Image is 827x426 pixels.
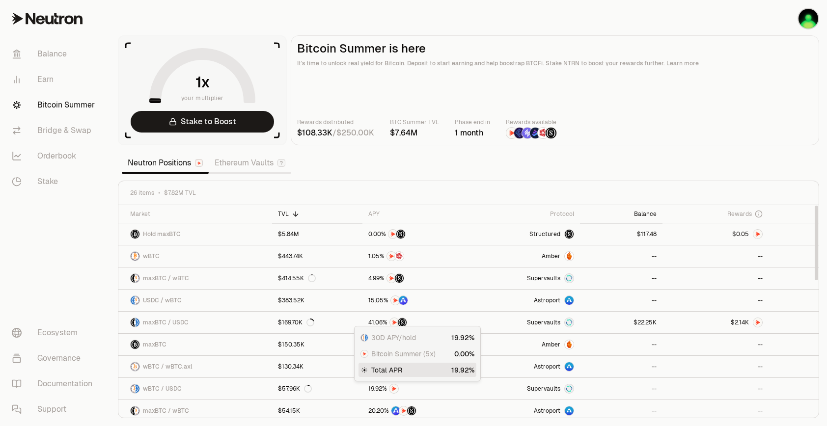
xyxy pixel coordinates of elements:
[130,210,266,218] div: Market
[136,274,139,283] img: wBTC Logo
[522,128,533,138] img: Solv Points
[565,274,574,283] img: Supervaults
[662,378,769,399] a: --
[472,245,579,267] a: AmberAmber
[455,117,490,127] p: Phase end in
[272,267,363,289] a: $414.55K
[368,318,466,327] button: NTRNStructured Points
[131,384,135,393] img: wBTC Logo
[580,267,662,289] a: --
[529,230,560,238] span: Structured
[143,274,189,282] span: maxBTC / wBTC
[371,365,402,375] span: Total APR
[272,223,363,245] a: $5.84M
[4,320,106,346] a: Ecosystem
[472,223,579,245] a: StructuredmaxBTC
[662,400,769,422] a: --
[136,362,139,371] img: wBTC.axl Logo
[4,41,106,67] a: Balance
[4,371,106,397] a: Documentation
[118,267,272,289] a: maxBTC LogowBTC LogomaxBTC / wBTC
[472,312,579,333] a: SupervaultsSupervaults
[118,312,272,333] a: maxBTC LogoUSDC LogomaxBTC / USDC
[4,67,106,92] a: Earn
[278,385,312,393] div: $57.96K
[371,349,436,359] span: Bitcoin Summer (5x)
[143,341,166,348] span: maxBTC
[362,267,472,289] a: NTRNStructured Points
[272,356,363,377] a: $130.34K
[368,210,466,218] div: APY
[118,334,272,355] a: maxBTC LogomaxBTC
[565,230,574,239] img: maxBTC
[472,290,579,311] a: Astroport
[368,273,466,283] button: NTRNStructured Points
[118,400,272,422] a: maxBTC LogowBTC LogomaxBTC / wBTC
[666,59,699,67] a: Learn more
[399,406,408,415] img: NTRN
[662,312,769,333] a: NTRN Logo
[662,223,769,245] a: NTRN Logo
[272,334,363,355] a: $150.35K
[586,210,657,218] div: Balance
[580,334,662,355] a: --
[131,230,139,239] img: maxBTC Logo
[143,319,189,326] span: maxBTC / USDC
[362,378,472,399] a: NTRN
[272,290,363,311] a: $383.52K
[136,384,139,393] img: USDC Logo
[131,362,135,371] img: wBTC Logo
[407,406,416,415] img: Structured Points
[396,230,405,239] img: Structured Points
[362,400,472,422] a: ASTRONTRNStructured Points
[662,245,769,267] a: --
[4,397,106,422] a: Support
[527,385,560,393] span: Supervaults
[131,318,135,327] img: maxBTC Logo
[799,9,818,28] img: KO
[368,295,466,305] button: NTRNASTRO
[362,290,472,311] a: NTRNASTRO
[272,245,363,267] a: $443.74K
[455,127,490,139] div: 1 month
[4,169,106,194] a: Stake
[542,341,560,348] span: Amber
[118,378,272,399] a: wBTC LogoUSDC LogowBTC / USDC
[580,290,662,311] a: --
[727,210,752,218] span: Rewards
[297,42,813,55] h2: Bitcoin Summer is here
[387,274,396,283] img: NTRN
[534,296,560,304] span: Astroport
[527,319,560,326] span: Supervaults
[143,407,189,415] span: maxBTC / wBTC
[362,223,472,245] a: NTRNStructured Points
[478,210,574,218] div: Protocol
[118,356,272,377] a: wBTC LogowBTC.axl LogowBTC / wBTC.axl
[136,296,139,305] img: wBTC Logo
[209,153,291,173] a: Ethereum Vaults
[391,406,400,415] img: ASTRO
[278,407,300,415] div: $54.15K
[362,312,472,333] a: NTRNStructured Points
[580,356,662,377] a: --
[164,189,196,197] span: $7.82M TVL
[4,143,106,169] a: Orderbook
[388,230,397,239] img: NTRN
[4,346,106,371] a: Governance
[131,340,139,349] img: maxBTC Logo
[534,407,560,415] span: Astroport
[472,334,579,355] a: AmberAmber
[565,384,574,393] img: Supervaults
[538,128,549,138] img: Mars Fragments
[130,189,154,197] span: 26 items
[4,118,106,143] a: Bridge & Swap
[565,340,574,349] img: Amber
[278,319,314,326] div: $169.70K
[662,356,769,377] a: --
[662,334,769,355] a: --
[136,318,139,327] img: USDC Logo
[527,274,560,282] span: Supervaults
[272,312,363,333] a: $169.70K
[580,245,662,267] a: --
[131,274,135,283] img: maxBTC Logo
